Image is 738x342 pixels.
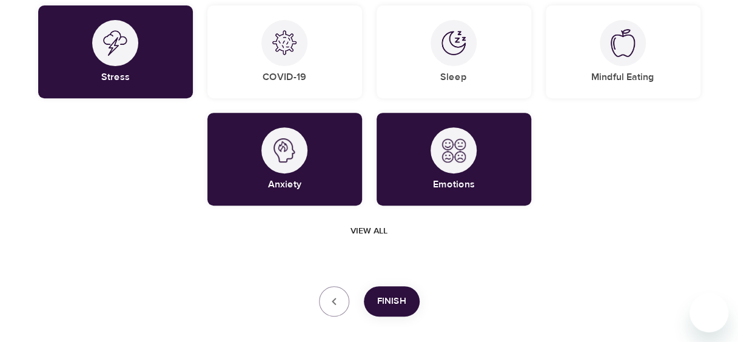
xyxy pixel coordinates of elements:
h5: Mindful Eating [591,71,654,84]
h5: Sleep [440,71,467,84]
img: Emotions [441,138,466,163]
img: Stress [103,30,127,56]
div: COVID-19COVID-19 [207,5,362,98]
div: Mindful EatingMindful Eating [546,5,700,98]
img: COVID-19 [272,30,297,55]
h5: Stress [101,71,130,84]
iframe: Button to launch messaging window [689,293,728,332]
div: EmotionsEmotions [377,113,531,206]
h5: Anxiety [268,178,301,191]
div: StressStress [38,5,193,98]
img: Anxiety [272,138,297,163]
span: Finish [377,293,406,309]
button: View all [346,220,392,243]
div: AnxietyAnxiety [207,113,362,206]
h5: COVID-19 [263,71,306,84]
div: SleepSleep [377,5,531,98]
img: Sleep [441,31,466,55]
h5: Emotions [433,178,475,191]
img: Mindful Eating [611,29,635,57]
span: View all [351,224,387,239]
button: Finish [364,286,420,317]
